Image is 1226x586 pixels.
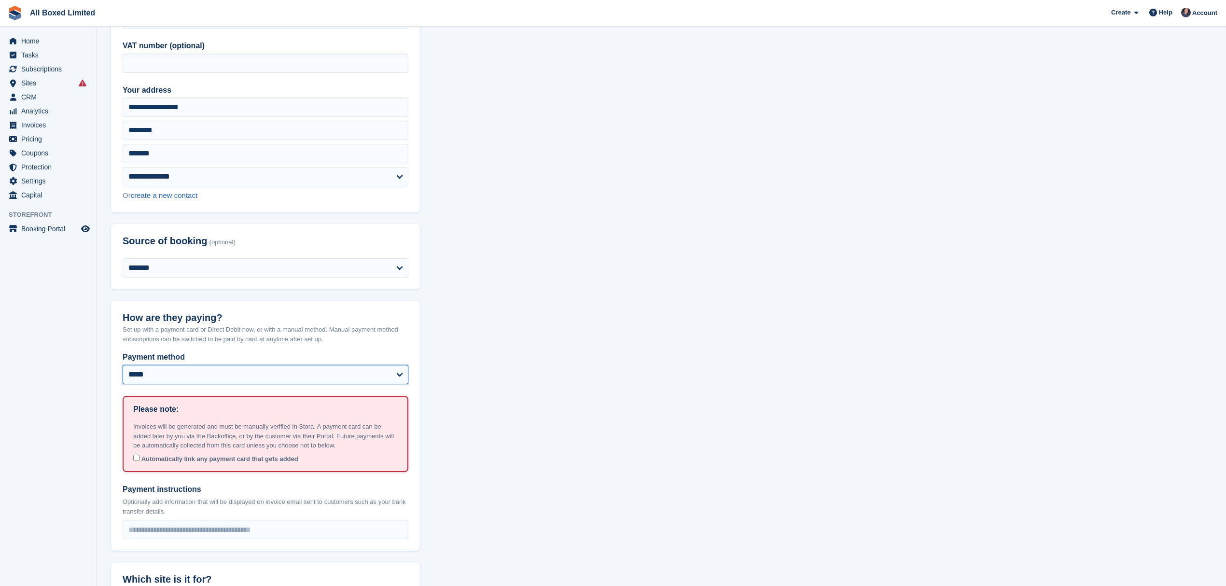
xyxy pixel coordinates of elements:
[5,48,91,62] a: menu
[123,497,408,516] p: Optionally add information that will be displayed on invoice email sent to customers such as your...
[133,404,179,415] h1: Please note:
[1159,8,1172,17] span: Help
[131,191,197,199] a: create a new contact
[5,90,91,104] a: menu
[79,79,86,87] i: Smart entry sync failures have occurred
[21,48,79,62] span: Tasks
[1111,8,1130,17] span: Create
[80,223,91,235] a: Preview store
[5,62,91,76] a: menu
[5,132,91,146] a: menu
[21,174,79,188] span: Settings
[209,239,236,246] span: (optional)
[123,312,408,323] h2: How are they paying?
[21,222,79,236] span: Booking Portal
[5,222,91,236] a: menu
[21,146,79,160] span: Coupons
[21,76,79,90] span: Sites
[123,40,408,52] label: VAT number (optional)
[21,132,79,146] span: Pricing
[5,174,91,188] a: menu
[21,34,79,48] span: Home
[21,62,79,76] span: Subscriptions
[123,574,408,585] h2: Which site is it for?
[123,236,208,247] span: Source of booking
[21,188,79,202] span: Capital
[5,118,91,132] a: menu
[123,484,408,495] label: Payment instructions
[5,104,91,118] a: menu
[5,188,91,202] a: menu
[8,6,22,20] img: stora-icon-8386f47178a22dfd0bd8f6a31ec36ba5ce8667c1dd55bd0f319d3a0aa187defe.svg
[9,210,96,220] span: Storefront
[21,118,79,132] span: Invoices
[141,455,298,462] span: Automatically link any payment card that gets added
[26,5,99,21] a: All Boxed Limited
[1192,8,1217,18] span: Account
[1181,8,1191,17] img: Dan Goss
[21,160,79,174] span: Protection
[5,160,91,174] a: menu
[21,90,79,104] span: CRM
[5,146,91,160] a: menu
[133,422,398,450] p: Invoices will be generated and must be manually verified in Stora. A payment card can be added la...
[123,84,408,96] label: Your address
[123,325,408,344] p: Set up with a payment card or Direct Debit now, or with a manual method. Manual payment method su...
[123,351,408,363] label: Payment method
[5,76,91,90] a: menu
[21,104,79,118] span: Analytics
[5,34,91,48] a: menu
[123,190,408,201] div: Or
